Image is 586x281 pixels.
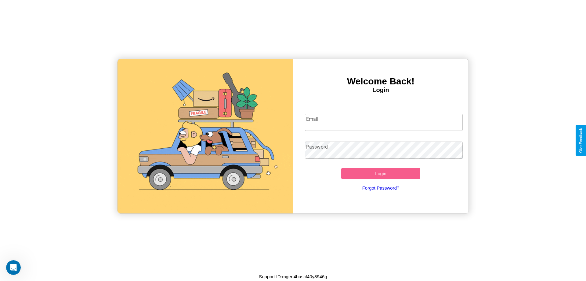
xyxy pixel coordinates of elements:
h3: Welcome Back! [293,76,468,87]
iframe: Intercom live chat [6,260,21,275]
a: Forgot Password? [302,179,460,197]
h4: Login [293,87,468,94]
img: gif [118,59,293,213]
div: Give Feedback [579,128,583,153]
button: Login [341,168,420,179]
p: Support ID: mgen4buscf40y8946g [259,272,327,281]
